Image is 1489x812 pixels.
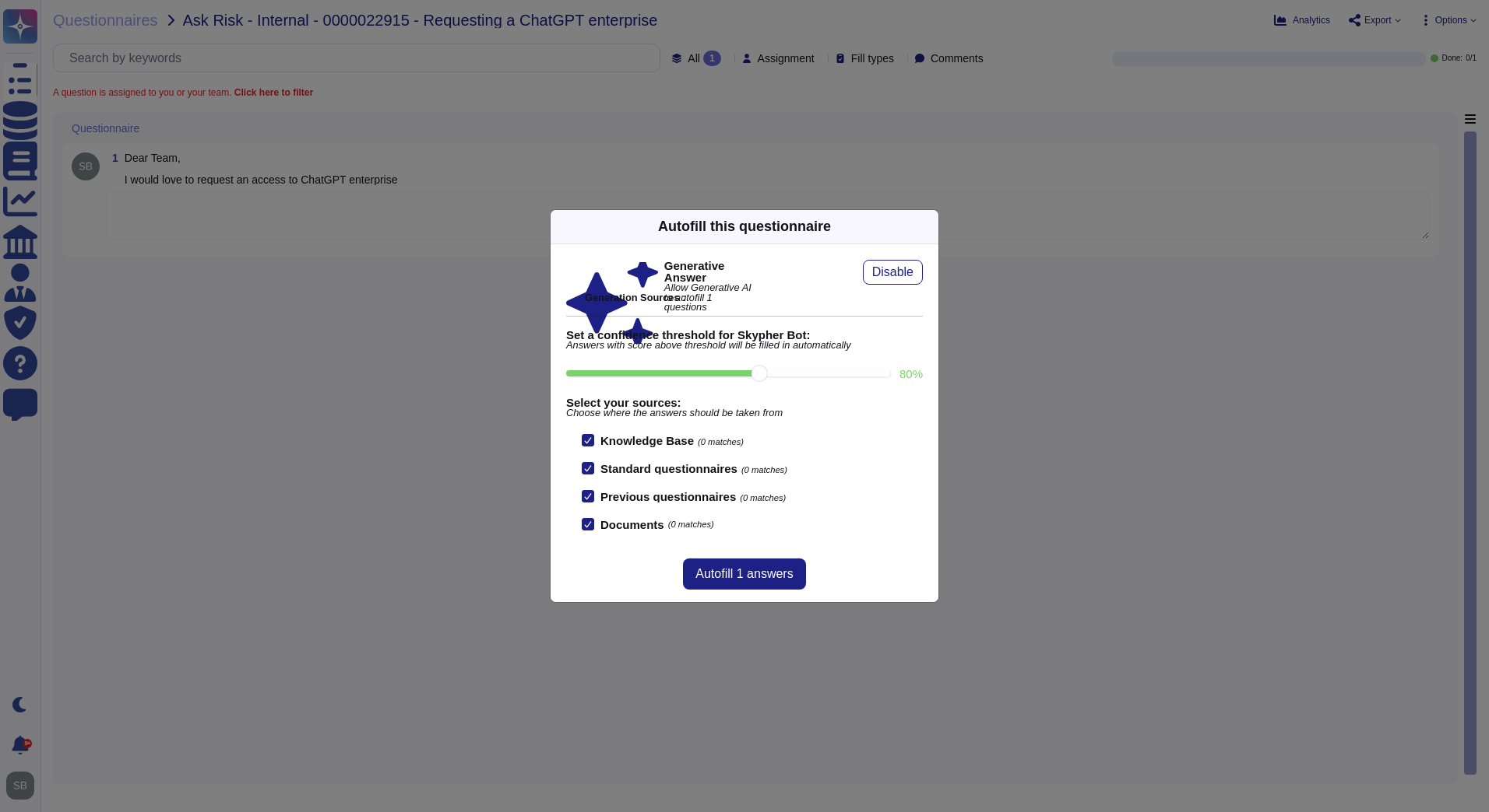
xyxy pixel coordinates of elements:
span: Allow Generative AI to autofill 1 questions [664,283,756,313]
span: (0 matches) [740,493,786,502]
b: Generation Sources : [585,292,685,303]
b: Previous questionnaires [600,490,736,503]
span: Answers with score above threshold will be filled in automatically [566,341,923,351]
span: Choose where the answers should be taken from [566,408,923,418]
span: (0 matches) [741,465,787,474]
b: Standard questionnaires [600,462,737,475]
button: Disable [863,260,923,285]
span: (0 matches) [698,437,744,446]
button: Autofill 1 answers [683,558,805,590]
b: Generative Answer [664,260,756,283]
b: Select your sources: [566,397,923,408]
div: Autofill this questionnaire [658,216,831,237]
b: Set a confidence threshold for Skypher Bot: [566,329,923,341]
span: (0 matches) [668,520,714,529]
span: Disable [872,266,913,278]
label: 80 % [899,368,923,380]
span: Autofill 1 answers [695,568,793,580]
b: Documents [600,519,664,530]
b: Knowledge Base [600,434,694,447]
